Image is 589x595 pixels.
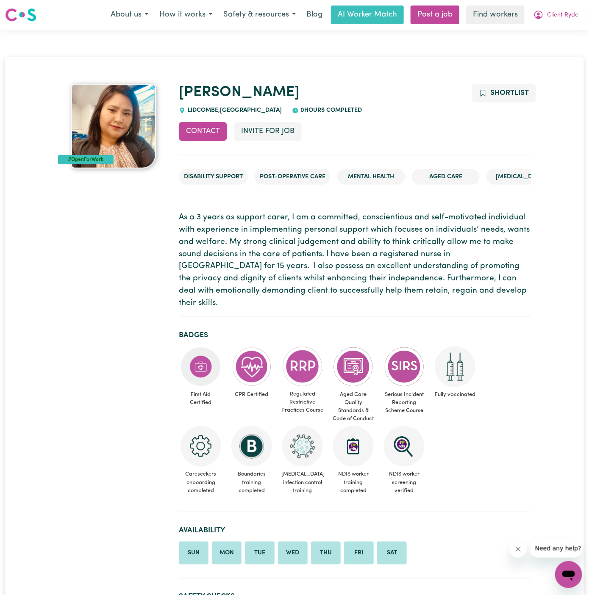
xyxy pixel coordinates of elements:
span: NDIS worker training completed [331,467,375,498]
li: Available on Friday [344,542,374,565]
span: NDIS worker screening verified [382,467,426,498]
img: CS Academy: Introduction to NDIS Worker Training course completed [333,426,374,467]
img: NDIS Worker Screening Verified [384,426,425,467]
span: Regulated Restrictive Practices Course [281,387,325,418]
li: Available on Sunday [179,542,208,565]
span: 0 hours completed [299,107,362,113]
li: Available on Wednesday [278,542,308,565]
img: Care and support worker has received 2 doses of COVID-19 vaccine [435,346,475,387]
a: Sharmila's profile picture'#OpenForWork [58,84,169,169]
li: [MEDICAL_DATA] [486,169,554,185]
span: Fully vaccinated [433,387,477,402]
span: CPR Certified [230,387,274,402]
span: Shortlist [490,89,529,97]
button: Invite for Job [234,122,302,141]
li: Available on Saturday [377,542,407,565]
img: CS Academy: Serious Incident Reporting Scheme course completed [384,346,425,387]
li: Available on Thursday [311,542,341,565]
button: Add to shortlist [472,84,536,102]
img: CS Academy: Aged Care Quality Standards & Code of Conduct course completed [333,346,374,387]
a: Find workers [466,6,525,24]
button: My Account [528,6,584,24]
a: AI Worker Match [331,6,404,24]
img: Sharmila [71,84,156,169]
iframe: Message from company [530,539,582,558]
img: Care and support worker has completed CPR Certification [231,346,272,387]
span: Careseekers onboarding completed [179,467,223,498]
iframe: Button to launch messaging window [555,561,582,588]
li: Disability Support [179,169,248,185]
iframe: Close message [510,541,527,558]
img: Careseekers logo [5,7,36,22]
span: First Aid Certified [179,387,223,410]
li: Available on Tuesday [245,542,275,565]
span: Client Ryde [547,11,578,20]
span: Boundaries training completed [230,467,274,498]
li: Mental Health [337,169,405,185]
h2: Badges [179,331,531,340]
img: CS Academy: Regulated Restrictive Practices course completed [282,346,323,387]
button: Contact [179,122,227,141]
a: Blog [301,6,328,24]
span: Serious Incident Reporting Scheme Course [382,387,426,418]
li: Post-operative care [255,169,331,185]
button: Safety & resources [218,6,301,24]
div: #OpenForWork [58,155,114,164]
p: As a 3 years as support carer, I am a committed, conscientious and self-motivated individual with... [179,212,531,309]
img: CS Academy: COVID-19 Infection Control Training course completed [282,426,323,467]
span: Aged Care Quality Standards & Code of Conduct [331,387,375,426]
a: [PERSON_NAME] [179,85,300,100]
span: [MEDICAL_DATA] infection control training [281,467,325,498]
img: Care and support worker has completed First Aid Certification [181,346,221,387]
button: How it works [154,6,218,24]
a: Post a job [411,6,459,24]
li: Aged Care [412,169,480,185]
a: Careseekers logo [5,5,36,25]
span: LIDCOMBE , [GEOGRAPHIC_DATA] [186,107,282,113]
img: CS Academy: Careseekers Onboarding course completed [181,426,221,467]
h2: Availability [179,526,531,535]
img: CS Academy: Boundaries in care and support work course completed [231,426,272,467]
button: About us [105,6,154,24]
li: Available on Monday [212,542,242,565]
